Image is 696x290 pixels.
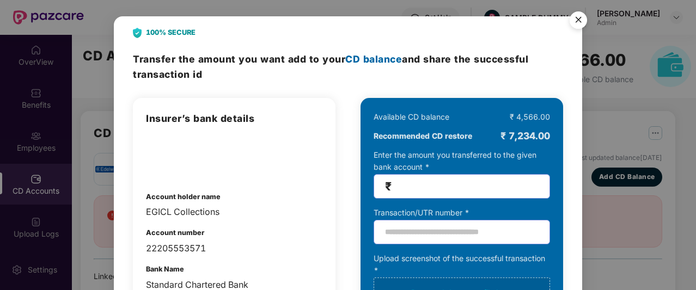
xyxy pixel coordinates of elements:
[239,53,402,65] span: you want add to your
[146,111,322,126] h3: Insurer’s bank details
[374,149,550,199] div: Enter the amount you transferred to the given bank account *
[385,180,392,193] span: ₹
[146,205,322,219] div: EGICL Collections
[146,193,221,201] b: Account holder name
[374,207,550,219] div: Transaction/UTR number *
[146,137,203,175] img: integrations
[563,6,593,35] button: Close
[500,128,550,144] div: ₹ 7,234.00
[374,111,449,123] div: Available CD balance
[146,242,322,255] div: 22205553571
[563,7,594,37] img: svg+xml;base64,PHN2ZyB4bWxucz0iaHR0cDovL3d3dy53My5vcmcvMjAwMC9zdmciIHdpZHRoPSI1NiIgaGVpZ2h0PSI1Ni...
[146,229,204,237] b: Account number
[146,265,184,273] b: Bank Name
[133,28,142,38] img: svg+xml;base64,PHN2ZyB4bWxucz0iaHR0cDovL3d3dy53My5vcmcvMjAwMC9zdmciIHdpZHRoPSIyNCIgaGVpZ2h0PSIyOC...
[146,27,196,38] b: 100% SECURE
[510,111,550,123] div: ₹ 4,566.00
[133,52,563,82] h3: Transfer the amount and share the successful transaction id
[345,53,402,65] span: CD balance
[374,130,472,142] b: Recommended CD restore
